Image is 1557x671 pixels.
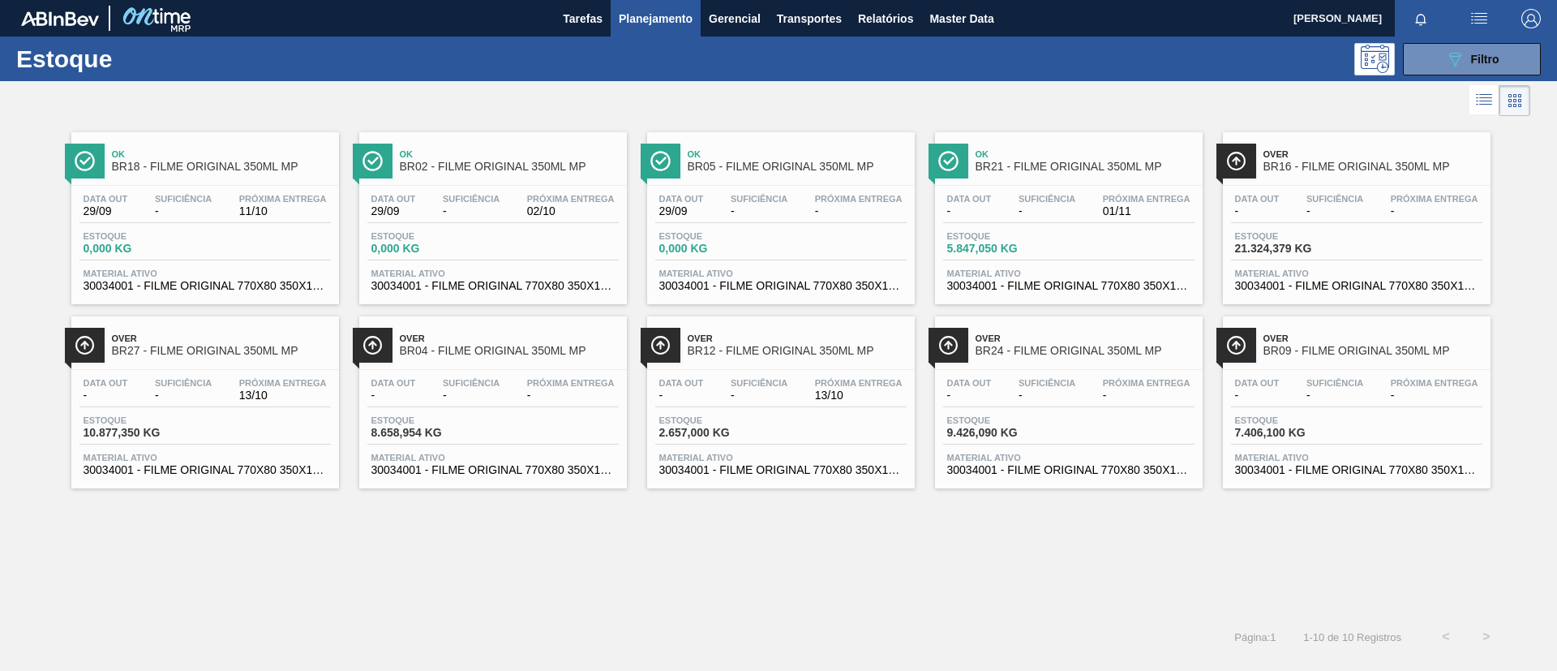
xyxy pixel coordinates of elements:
[371,464,615,476] span: 30034001 - FILME ORIGINAL 770X80 350X12 MP
[947,280,1190,292] span: 30034001 - FILME ORIGINAL 770X80 350X12 MP
[443,205,500,217] span: -
[1391,389,1478,402] span: -
[1235,269,1478,278] span: Material ativo
[1019,378,1075,388] span: Suficiência
[1391,194,1478,204] span: Próxima Entrega
[371,427,485,439] span: 8.658,954 KG
[1234,631,1276,643] span: Página : 1
[1235,453,1478,462] span: Material ativo
[362,151,383,171] img: Ícone
[84,453,327,462] span: Material ativo
[400,149,619,159] span: Ok
[1103,389,1190,402] span: -
[731,205,787,217] span: -
[635,304,923,488] a: ÍconeOverBR12 - FILME ORIGINAL 350ML MPData out-Suficiência-Próxima Entrega13/10Estoque2.657,000 ...
[371,453,615,462] span: Material ativo
[947,231,1061,241] span: Estoque
[371,389,416,402] span: -
[75,335,95,355] img: Ícone
[84,427,197,439] span: 10.877,350 KG
[1306,194,1363,204] span: Suficiência
[938,335,959,355] img: Ícone
[112,161,331,173] span: BR18 - FILME ORIGINAL 350ML MP
[947,389,992,402] span: -
[1103,194,1190,204] span: Próxima Entrega
[947,415,1061,425] span: Estoque
[84,194,128,204] span: Data out
[1263,161,1482,173] span: BR16 - FILME ORIGINAL 350ML MP
[347,304,635,488] a: ÍconeOverBR04 - FILME ORIGINAL 350ML MPData out-Suficiência-Próxima Entrega-Estoque8.658,954 KGMa...
[112,149,331,159] span: Ok
[947,194,992,204] span: Data out
[731,389,787,402] span: -
[650,151,671,171] img: Ícone
[84,243,197,255] span: 0,000 KG
[688,149,907,159] span: Ok
[527,194,615,204] span: Próxima Entrega
[155,378,212,388] span: Suficiência
[371,269,615,278] span: Material ativo
[1263,149,1482,159] span: Over
[976,161,1195,173] span: BR21 - FILME ORIGINAL 350ML MP
[84,378,128,388] span: Data out
[1019,194,1075,204] span: Suficiência
[1306,205,1363,217] span: -
[659,464,903,476] span: 30034001 - FILME ORIGINAL 770X80 350X12 MP
[371,378,416,388] span: Data out
[1211,304,1499,488] a: ÍconeOverBR09 - FILME ORIGINAL 350ML MPData out-Suficiência-Próxima Entrega-Estoque7.406,100 KGMa...
[1521,9,1541,28] img: Logout
[84,464,327,476] span: 30034001 - FILME ORIGINAL 770X80 350X12 MP
[815,389,903,402] span: 13/10
[443,389,500,402] span: -
[1226,151,1246,171] img: Ícone
[1306,378,1363,388] span: Suficiência
[659,453,903,462] span: Material ativo
[75,151,95,171] img: Ícone
[1469,9,1489,28] img: userActions
[659,389,704,402] span: -
[923,304,1211,488] a: ÍconeOverBR24 - FILME ORIGINAL 350ML MPData out-Suficiência-Próxima Entrega-Estoque9.426,090 KGMa...
[371,280,615,292] span: 30034001 - FILME ORIGINAL 770X80 350X12 MP
[659,415,773,425] span: Estoque
[362,335,383,355] img: Ícone
[1235,389,1280,402] span: -
[1395,7,1447,30] button: Notificações
[21,11,99,26] img: TNhmsLtSVTkK8tSr43FrP2fwEKptu5GPRR3wAAAABJRU5ErkJggg==
[1403,43,1541,75] button: Filtro
[1391,378,1478,388] span: Próxima Entrega
[1235,194,1280,204] span: Data out
[777,9,842,28] span: Transportes
[16,49,259,68] h1: Estoque
[1306,389,1363,402] span: -
[635,120,923,304] a: ÍconeOkBR05 - FILME ORIGINAL 350ML MPData out29/09Suficiência-Próxima Entrega-Estoque0,000 KGMate...
[923,120,1211,304] a: ÍconeOkBR21 - FILME ORIGINAL 350ML MPData out-Suficiência-Próxima Entrega01/11Estoque5.847,050 KG...
[659,205,704,217] span: 29/09
[1471,53,1499,66] span: Filtro
[371,231,485,241] span: Estoque
[947,453,1190,462] span: Material ativo
[976,333,1195,343] span: Over
[239,194,327,204] span: Próxima Entrega
[1263,333,1482,343] span: Over
[527,378,615,388] span: Próxima Entrega
[947,205,992,217] span: -
[815,378,903,388] span: Próxima Entrega
[1103,378,1190,388] span: Próxima Entrega
[527,389,615,402] span: -
[659,378,704,388] span: Data out
[619,9,693,28] span: Planejamento
[1235,378,1280,388] span: Data out
[659,280,903,292] span: 30034001 - FILME ORIGINAL 770X80 350X12 MP
[443,378,500,388] span: Suficiência
[947,269,1190,278] span: Material ativo
[84,231,197,241] span: Estoque
[59,304,347,488] a: ÍconeOverBR27 - FILME ORIGINAL 350ML MPData out-Suficiência-Próxima Entrega13/10Estoque10.877,350...
[1354,43,1395,75] div: Pogramando: nenhum usuário selecionado
[84,205,128,217] span: 29/09
[400,333,619,343] span: Over
[1469,85,1499,116] div: Visão em Lista
[1235,464,1478,476] span: 30034001 - FILME ORIGINAL 770X80 350X12 MP
[1235,243,1349,255] span: 21.324,379 KG
[659,427,773,439] span: 2.657,000 KG
[947,243,1061,255] span: 5.847,050 KG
